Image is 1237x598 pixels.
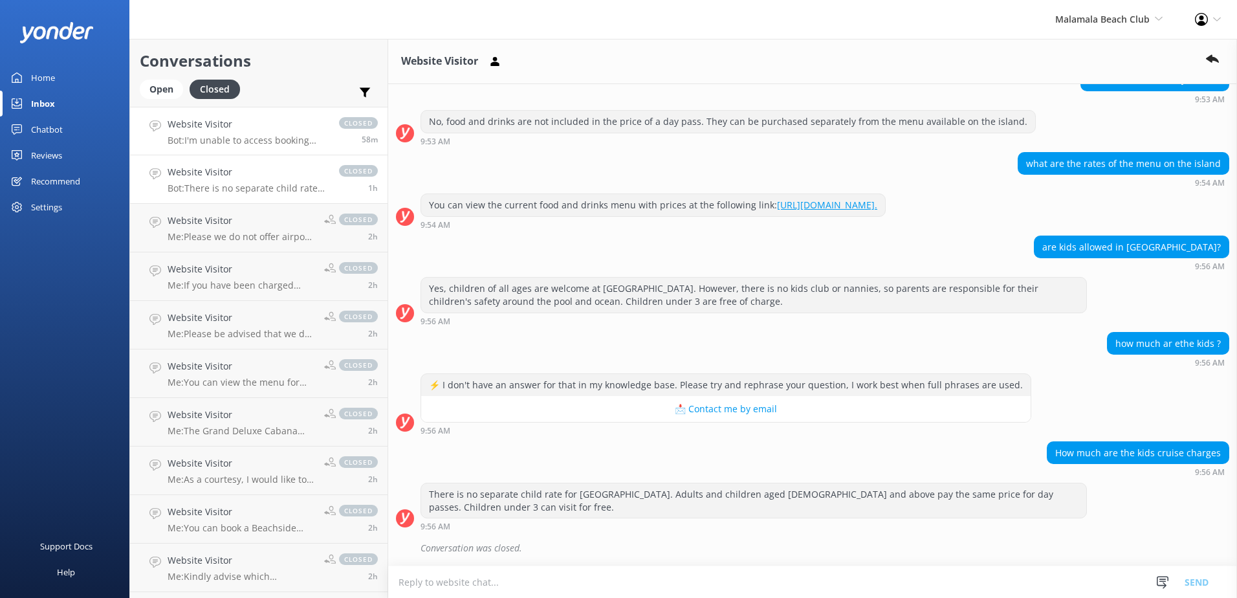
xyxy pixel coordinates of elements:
[368,522,378,533] span: Oct 13 2025 09:49am (UTC +13:00) Pacific/Auckland
[1047,442,1229,464] div: How much are the kids cruise charges
[368,183,378,194] span: Oct 13 2025 10:56am (UTC +13:00) Pacific/Auckland
[1018,178,1229,187] div: Oct 13 2025 10:54am (UTC +13:00) Pacific/Auckland
[1018,153,1229,175] div: what are the rates of the menu on the island
[57,559,75,585] div: Help
[421,523,450,531] strong: 9:56 AM
[368,571,378,582] span: Oct 13 2025 09:47am (UTC +13:00) Pacific/Auckland
[421,221,450,229] strong: 9:54 AM
[168,311,314,325] h4: Website Visitor
[339,456,378,468] span: closed
[368,328,378,339] span: Oct 13 2025 09:53am (UTC +13:00) Pacific/Auckland
[168,214,314,228] h4: Website Visitor
[168,183,326,194] p: Bot: There is no separate child rate for [GEOGRAPHIC_DATA]. Adults and children aged [DEMOGRAPHIC...
[421,396,1031,422] button: 📩 Contact me by email
[1047,467,1229,476] div: Oct 13 2025 10:56am (UTC +13:00) Pacific/Auckland
[190,82,246,96] a: Closed
[368,474,378,485] span: Oct 13 2025 09:49am (UTC +13:00) Pacific/Auckland
[421,483,1086,518] div: There is no separate child rate for [GEOGRAPHIC_DATA]. Adults and children aged [DEMOGRAPHIC_DATA...
[339,117,378,129] span: closed
[31,194,62,220] div: Settings
[140,82,190,96] a: Open
[31,142,62,168] div: Reviews
[1080,94,1229,104] div: Oct 13 2025 10:53am (UTC +13:00) Pacific/Auckland
[777,199,877,211] a: [URL][DOMAIN_NAME].
[1055,13,1150,25] span: Malamala Beach Club
[140,80,183,99] div: Open
[40,533,93,559] div: Support Docs
[421,278,1086,312] div: Yes, children of all ages are welcome at [GEOGRAPHIC_DATA]. However, there is no kids club or nan...
[421,111,1035,133] div: No, food and drinks are not included in the price of a day pass. They can be purchased separately...
[1034,236,1229,258] div: are kids allowed in [GEOGRAPHIC_DATA]?
[339,214,378,225] span: closed
[368,425,378,436] span: Oct 13 2025 09:51am (UTC +13:00) Pacific/Auckland
[339,311,378,322] span: closed
[190,80,240,99] div: Closed
[168,522,314,534] p: Me: You can book a Beachside Cabana online at [URL][DOMAIN_NAME]
[130,349,388,398] a: Website VisitorMe:You can view the menu for Malamala beach club here: [URL][DOMAIN_NAME]closed2h
[168,377,314,388] p: Me: You can view the menu for Malamala beach club here: [URL][DOMAIN_NAME]
[31,91,55,116] div: Inbox
[130,252,388,301] a: Website VisitorMe:If you have been charged twice, please forward your concerns to our customer ca...
[31,168,80,194] div: Recommend
[140,49,378,73] h2: Conversations
[421,426,1031,435] div: Oct 13 2025 10:56am (UTC +13:00) Pacific/Auckland
[168,359,314,373] h4: Website Visitor
[339,165,378,177] span: closed
[1195,179,1225,187] strong: 9:54 AM
[130,447,388,495] a: Website VisitorMe:As a courtesy, I would like to inform you about our means of transportation, fo...
[421,522,1087,531] div: Oct 13 2025 10:56am (UTC +13:00) Pacific/Auckland
[421,220,886,229] div: Oct 13 2025 10:54am (UTC +13:00) Pacific/Auckland
[168,571,314,582] p: Me: Kindly advise which particular daytrip are you after, so we can advise on the coach transfers...
[1195,359,1225,367] strong: 9:56 AM
[1107,358,1229,367] div: Oct 13 2025 10:56am (UTC +13:00) Pacific/Auckland
[339,408,378,419] span: closed
[168,425,314,437] p: Me: The Grand Deluxe Cabana requires a minimum of 8 guests to book. Since only 4 guests are trave...
[168,262,314,276] h4: Website Visitor
[1034,261,1229,271] div: Oct 13 2025 10:56am (UTC +13:00) Pacific/Auckland
[421,374,1031,396] div: ⚡ I don't have an answer for that in my knowledge base. Please try and rephrase your question, I ...
[421,537,1229,559] div: Conversation was closed.
[168,408,314,422] h4: Website Visitor
[168,135,326,146] p: Bot: I'm unable to access booking information. For booking inquiries, please visit [URL][DOMAIN_N...
[421,194,885,216] div: You can view the current food and drinks menu with prices at the following link:
[130,301,388,349] a: Website VisitorMe:Please be advised that we do not accept job vacancies via our social media chan...
[368,231,378,242] span: Oct 13 2025 10:03am (UTC +13:00) Pacific/Auckland
[368,377,378,388] span: Oct 13 2025 09:52am (UTC +13:00) Pacific/Auckland
[339,262,378,274] span: closed
[339,553,378,565] span: closed
[1195,96,1225,104] strong: 9:53 AM
[168,328,314,340] p: Me: Please be advised that we do not accept job vacancies via our social media channels. However,...
[168,165,326,179] h4: Website Visitor
[130,155,388,204] a: Website VisitorBot:There is no separate child rate for [GEOGRAPHIC_DATA]. Adults and children age...
[31,65,55,91] div: Home
[368,280,378,291] span: Oct 13 2025 09:55am (UTC +13:00) Pacific/Auckland
[421,318,450,326] strong: 9:56 AM
[362,134,378,145] span: Oct 13 2025 11:33am (UTC +13:00) Pacific/Auckland
[168,456,314,471] h4: Website Visitor
[168,505,314,519] h4: Website Visitor
[396,537,1229,559] div: 2025-10-12T23:29:46.924
[1195,469,1225,476] strong: 9:56 AM
[130,204,388,252] a: Website VisitorMe:Please we do not offer airport transfers for our daytrips.closed2h
[421,427,450,435] strong: 9:56 AM
[168,553,314,568] h4: Website Visitor
[1108,333,1229,355] div: how much ar ethe kids ?
[1195,263,1225,271] strong: 9:56 AM
[401,53,478,70] h3: Website Visitor
[19,22,94,43] img: yonder-white-logo.png
[421,138,450,146] strong: 9:53 AM
[421,137,1036,146] div: Oct 13 2025 10:53am (UTC +13:00) Pacific/Auckland
[168,474,314,485] p: Me: As a courtesy, I would like to inform you about our means of transportation, for vessel board...
[130,544,388,592] a: Website VisitorMe:Kindly advise which particular daytrip are you after, so we can advise on the c...
[168,117,326,131] h4: Website Visitor
[130,495,388,544] a: Website VisitorMe:You can book a Beachside Cabana online at [URL][DOMAIN_NAME]closed2h
[339,359,378,371] span: closed
[339,505,378,516] span: closed
[31,116,63,142] div: Chatbot
[421,316,1087,326] div: Oct 13 2025 10:56am (UTC +13:00) Pacific/Auckland
[168,231,314,243] p: Me: Please we do not offer airport transfers for our daytrips.
[168,280,314,291] p: Me: If you have been charged twice, please forward your concerns to our customer care team on [EM...
[130,398,388,447] a: Website VisitorMe:The Grand Deluxe Cabana requires a minimum of 8 guests to book. Since only 4 gu...
[130,107,388,155] a: Website VisitorBot:I'm unable to access booking information. For booking inquiries, please visit ...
